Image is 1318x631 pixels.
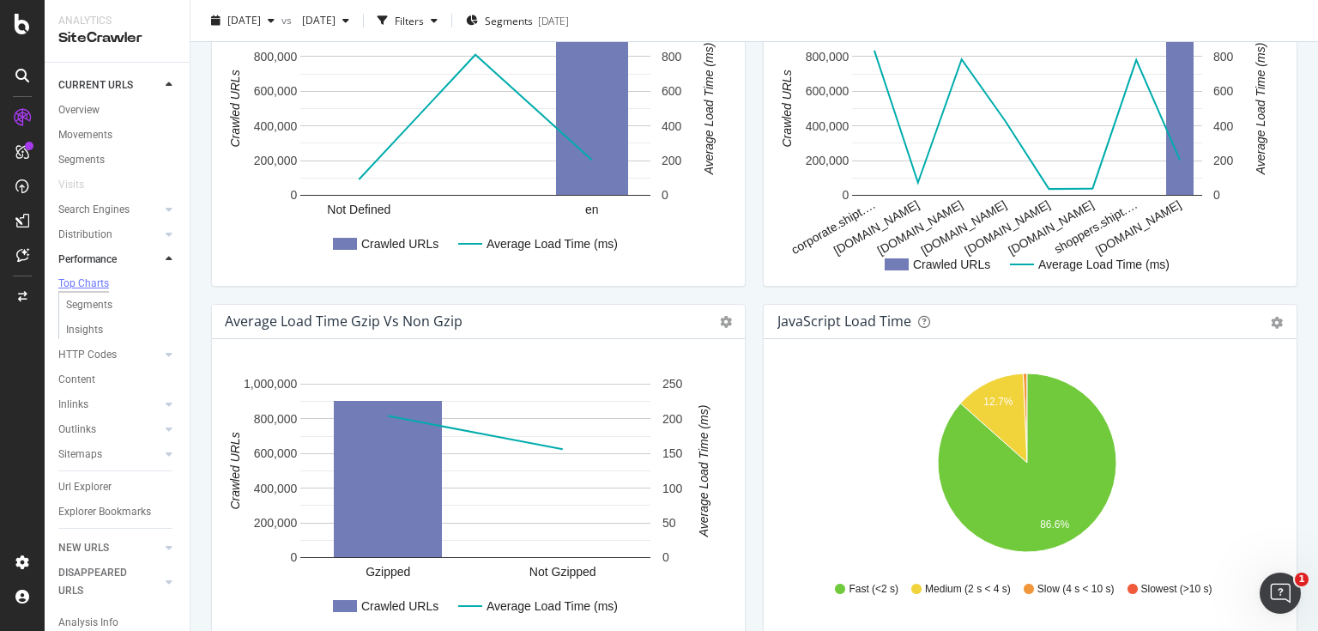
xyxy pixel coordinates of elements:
[58,346,160,364] a: HTTP Codes
[459,7,576,34] button: Segments[DATE]
[662,516,676,530] text: 50
[58,176,84,194] div: Visits
[806,50,849,64] text: 800,000
[529,565,596,579] text: Not Gzipped
[366,565,410,579] text: Gzipped
[361,599,438,613] text: Crawled URLs
[58,151,178,169] a: Segments
[1213,188,1220,202] text: 0
[58,28,176,48] div: SiteCrawler
[58,126,178,144] a: Movements
[58,539,109,557] div: NEW URLS
[662,412,683,426] text: 200
[58,478,178,496] a: Url Explorer
[58,371,95,389] div: Content
[983,396,1013,408] text: 12.7%
[777,312,911,330] div: JavaScript Load Time
[58,346,117,364] div: HTTP Codes
[875,197,965,258] text: [DOMAIN_NAME]
[962,197,1052,258] text: [DOMAIN_NAME]
[919,197,1009,258] text: [DOMAIN_NAME]
[228,70,242,147] text: Crawled URLs
[58,371,178,389] a: Content
[777,4,1278,272] svg: A chart.
[58,421,96,439] div: Outlinks
[697,405,710,538] text: Average Load Time (ms)
[1213,84,1234,98] text: 600
[58,251,160,269] a: Performance
[66,321,103,339] div: Insights
[1260,573,1301,614] iframe: Intercom live chat
[58,446,102,464] div: Sitemaps
[58,421,160,439] a: Outlinks
[58,276,178,293] a: Top Charts
[585,203,599,216] text: en
[58,446,160,464] a: Sitemaps
[291,188,298,202] text: 0
[913,258,990,271] text: Crawled URLs
[58,503,151,521] div: Explorer Bookmarks
[58,396,160,414] a: Inlinks
[780,70,794,147] text: Crawled URLs
[254,50,298,64] text: 800,000
[1213,119,1234,133] text: 400
[254,516,298,530] text: 200,000
[58,76,133,94] div: CURRENT URLS
[66,296,178,314] a: Segments
[254,482,298,495] text: 400,000
[204,7,281,34] button: [DATE]
[1254,43,1267,176] text: Average Load Time (ms)
[58,226,160,244] a: Distribution
[254,119,298,133] text: 400,000
[662,550,669,564] text: 0
[1213,50,1234,64] text: 800
[58,396,88,414] div: Inlinks
[1213,154,1234,167] text: 200
[58,76,160,94] a: CURRENT URLS
[58,564,160,600] a: DISAPPEARED URLS
[831,197,922,258] text: [DOMAIN_NAME]
[327,203,390,216] text: Not Defined
[58,251,117,269] div: Performance
[58,226,112,244] div: Distribution
[395,13,424,27] div: Filters
[487,599,618,613] text: Average Load Time (ms)
[228,432,242,509] text: Crawled URLs
[66,321,178,339] a: Insights
[58,478,112,496] div: Url Explorer
[538,13,569,27] div: [DATE]
[849,582,898,597] span: Fast (<2 s)
[487,237,618,251] text: Average Load Time (ms)
[662,482,683,495] text: 100
[58,539,160,557] a: NEW URLS
[1037,582,1115,597] span: Slow (4 s < 10 s)
[58,101,100,119] div: Overview
[371,7,444,34] button: Filters
[702,43,716,176] text: Average Load Time (ms)
[1038,258,1170,271] text: Average Load Time (ms)
[66,296,112,314] div: Segments
[58,276,109,291] div: Top Charts
[58,126,112,144] div: Movements
[227,13,261,27] span: 2025 Aug. 25th
[777,367,1278,566] svg: A chart.
[806,84,849,98] text: 600,000
[295,13,336,27] span: 2025 Jul. 28th
[58,101,178,119] a: Overview
[361,237,438,251] text: Crawled URLs
[58,564,145,600] div: DISAPPEARED URLS
[662,119,682,133] text: 400
[58,176,101,194] a: Visits
[1040,519,1069,531] text: 86.6%
[254,412,298,426] text: 800,000
[58,151,105,169] div: Segments
[1141,582,1212,597] span: Slowest (>10 s)
[720,316,732,328] i: Options
[225,310,463,333] h4: Average Load Time Gzip vs Non Gzip
[58,14,176,28] div: Analytics
[806,154,849,167] text: 200,000
[226,4,726,272] svg: A chart.
[254,84,298,98] text: 600,000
